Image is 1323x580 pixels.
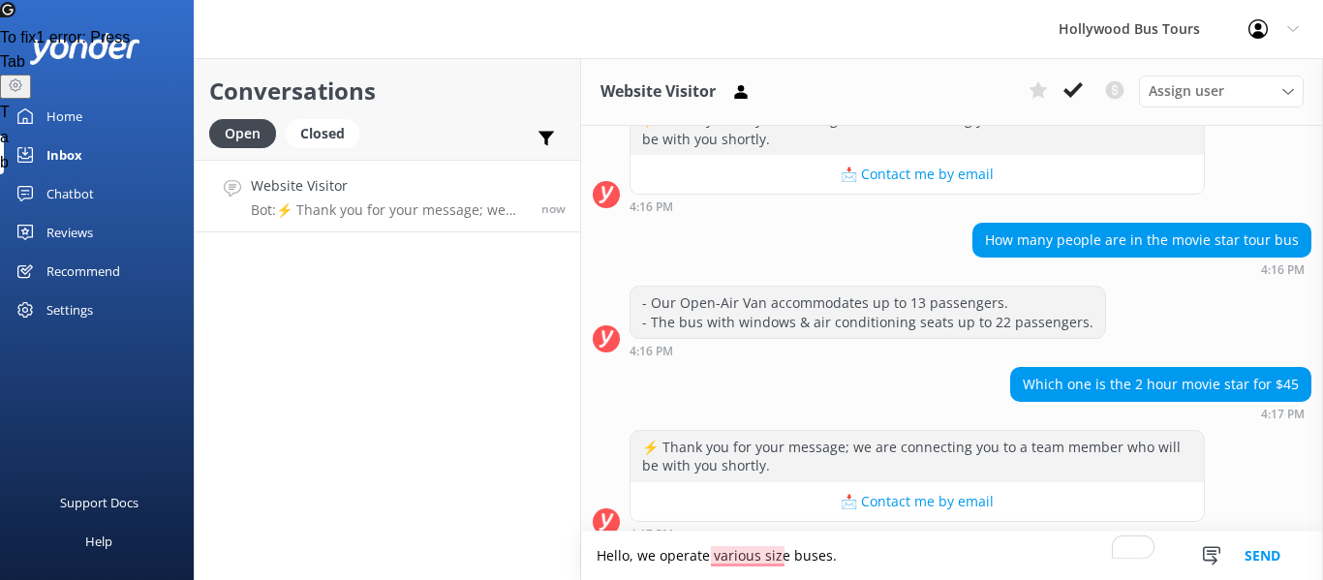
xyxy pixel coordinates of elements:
[541,200,566,217] span: Sep 17 2025 04:17pm (UTC -07:00) America/Tijuana
[46,174,94,213] div: Chatbot
[630,529,673,540] strong: 4:17 PM
[251,175,527,197] h4: Website Visitor
[631,482,1204,521] button: 📩 Contact me by email
[630,346,673,357] strong: 4:16 PM
[195,160,580,232] a: Website VisitorBot:⚡ Thank you for your message; we are connecting you to a team member who will ...
[60,483,138,522] div: Support Docs
[1261,264,1305,276] strong: 4:16 PM
[1261,409,1305,420] strong: 4:17 PM
[581,532,1323,580] textarea: To enrich screen reader interactions, please activate Accessibility in Grammarly extension settings
[630,201,673,213] strong: 4:16 PM
[251,201,527,219] p: Bot: ⚡ Thank you for your message; we are connecting you to a team member who will be with you sh...
[85,522,112,561] div: Help
[631,155,1204,194] button: 📩 Contact me by email
[631,287,1105,338] div: - Our Open-Air Van accommodates up to 13 passengers. - The bus with windows & air conditioning se...
[630,344,1106,357] div: Sep 17 2025 04:16pm (UTC -07:00) America/Tijuana
[46,213,93,252] div: Reviews
[631,431,1204,482] div: ⚡ Thank you for your message; we are connecting you to a team member who will be with you shortly.
[972,262,1311,276] div: Sep 17 2025 04:16pm (UTC -07:00) America/Tijuana
[1010,407,1311,420] div: Sep 17 2025 04:17pm (UTC -07:00) America/Tijuana
[630,199,1205,213] div: Sep 17 2025 04:16pm (UTC -07:00) America/Tijuana
[46,252,120,290] div: Recommend
[973,224,1310,257] div: How many people are in the movie star tour bus
[1226,532,1299,580] button: Send
[46,290,93,329] div: Settings
[1011,368,1310,401] div: Which one is the 2 hour movie star for $45
[630,527,1205,540] div: Sep 17 2025 04:17pm (UTC -07:00) America/Tijuana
